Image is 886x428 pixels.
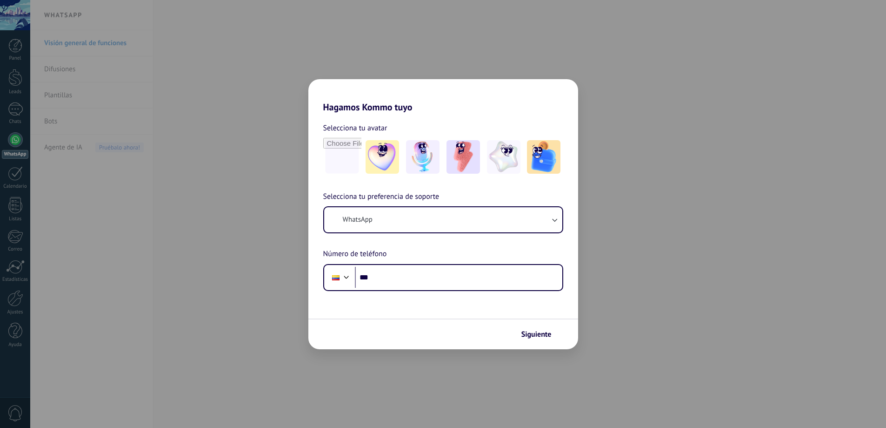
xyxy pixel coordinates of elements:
[487,140,520,174] img: -4.jpeg
[323,248,387,260] span: Número de teléfono
[308,79,578,113] h2: Hagamos Kommo tuyo
[343,215,373,224] span: WhatsApp
[446,140,480,174] img: -3.jpeg
[517,326,564,342] button: Siguiente
[406,140,440,174] img: -2.jpeg
[527,140,560,174] img: -5.jpeg
[327,268,345,287] div: Colombia: + 57
[323,122,387,134] span: Selecciona tu avatar
[323,191,440,203] span: Selecciona tu preferencia de soporte
[521,331,552,338] span: Siguiente
[366,140,399,174] img: -1.jpeg
[324,207,562,232] button: WhatsApp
